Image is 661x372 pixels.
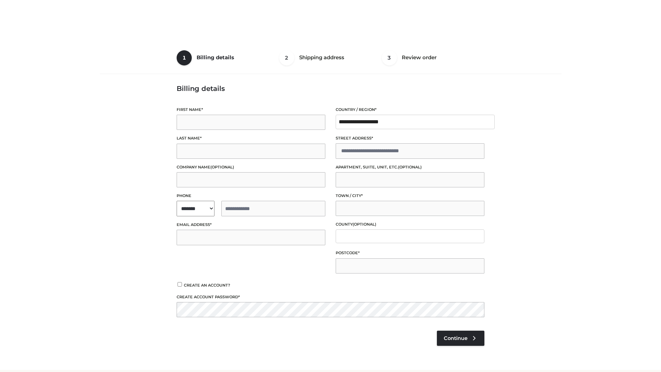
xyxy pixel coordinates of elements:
span: Billing details [197,54,234,61]
label: Town / City [336,193,484,199]
span: Shipping address [299,54,344,61]
label: County [336,221,484,228]
label: First name [177,106,325,113]
a: Continue [437,331,484,346]
h3: Billing details [177,84,484,93]
span: 2 [279,50,294,65]
label: Company name [177,164,325,170]
label: Last name [177,135,325,142]
span: 3 [382,50,397,65]
label: Street address [336,135,484,142]
label: Country / Region [336,106,484,113]
label: Email address [177,221,325,228]
span: Review order [402,54,437,61]
label: Postcode [336,250,484,256]
span: (optional) [398,165,422,169]
span: 1 [177,50,192,65]
span: (optional) [210,165,234,169]
label: Phone [177,193,325,199]
span: Create an account? [184,283,230,288]
span: Continue [444,335,468,341]
label: Apartment, suite, unit, etc. [336,164,484,170]
label: Create account password [177,294,484,300]
span: (optional) [353,222,376,227]
input: Create an account? [177,282,183,287]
